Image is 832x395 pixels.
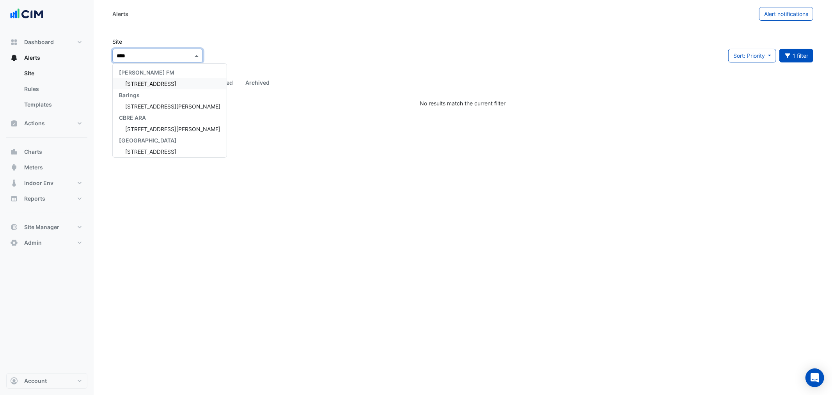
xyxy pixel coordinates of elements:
[112,99,813,107] div: No results match the current filter
[764,11,808,17] span: Alert notifications
[733,52,765,59] span: Sort: Priority
[24,377,47,385] span: Account
[10,239,18,247] app-icon: Admin
[10,54,18,62] app-icon: Alerts
[125,148,176,155] span: [STREET_ADDRESS]
[10,179,18,187] app-icon: Indoor Env
[6,116,87,131] button: Actions
[9,6,44,22] img: Company Logo
[6,191,87,206] button: Reports
[10,119,18,127] app-icon: Actions
[18,66,87,81] a: Site
[239,75,276,90] a: Archived
[6,175,87,191] button: Indoor Env
[24,164,43,171] span: Meters
[6,219,87,235] button: Site Manager
[125,103,220,110] span: [STREET_ADDRESS][PERSON_NAME]
[125,80,176,87] span: [STREET_ADDRESS]
[24,148,42,156] span: Charts
[10,148,18,156] app-icon: Charts
[6,66,87,116] div: Alerts
[125,126,220,132] span: [STREET_ADDRESS][PERSON_NAME]
[18,81,87,97] a: Rules
[112,63,227,158] ng-dropdown-panel: Options list
[119,114,146,121] span: CBRE ARA
[6,50,87,66] button: Alerts
[6,160,87,175] button: Meters
[24,119,45,127] span: Actions
[6,235,87,251] button: Admin
[10,223,18,231] app-icon: Site Manager
[6,34,87,50] button: Dashboard
[759,7,813,21] button: Alert notifications
[10,38,18,46] app-icon: Dashboard
[10,164,18,171] app-icon: Meters
[24,195,45,203] span: Reports
[119,69,174,76] span: [PERSON_NAME] FM
[24,223,59,231] span: Site Manager
[24,38,54,46] span: Dashboard
[119,92,140,98] span: Barings
[24,179,53,187] span: Indoor Env
[6,373,87,389] button: Account
[119,137,177,144] span: [GEOGRAPHIC_DATA]
[18,97,87,112] a: Templates
[112,10,128,18] div: Alerts
[112,37,122,46] label: Site
[24,239,42,247] span: Admin
[24,54,40,62] span: Alerts
[805,368,824,387] div: Open Intercom Messenger
[728,49,776,62] button: Sort: Priority
[779,49,814,62] button: 1 filter
[10,195,18,203] app-icon: Reports
[6,144,87,160] button: Charts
